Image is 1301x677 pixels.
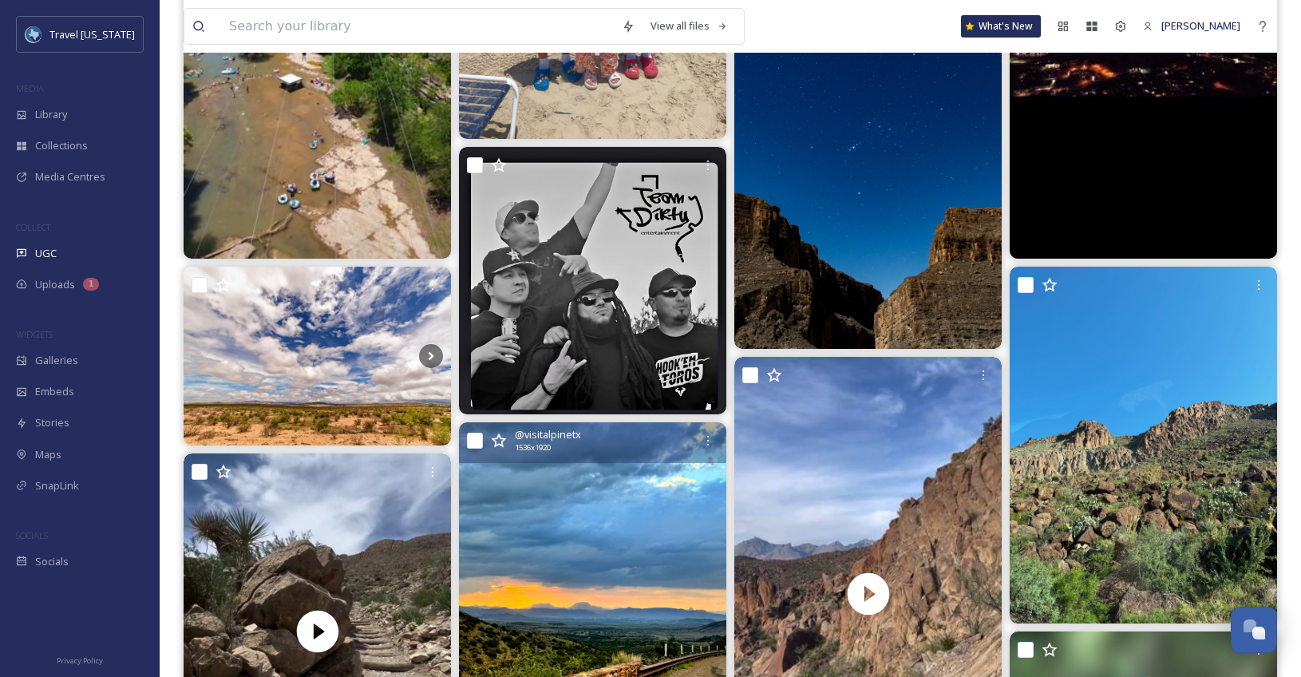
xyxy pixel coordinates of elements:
span: Maps [35,447,61,462]
a: View all files [643,10,736,42]
span: @ visitalpinetx [515,427,581,442]
a: [PERSON_NAME] [1135,10,1248,42]
span: Socials [35,554,69,569]
img: images%20%281%29.jpeg [26,26,42,42]
input: Search your library [221,9,614,44]
span: Collections [35,138,88,153]
span: COLLECT [16,221,50,233]
span: UGC [35,246,57,261]
span: [PERSON_NAME] [1161,18,1240,33]
span: 1536 x 1920 [515,442,551,453]
div: 1 [83,278,99,291]
span: Library [35,107,67,122]
span: Galleries [35,353,78,368]
span: Uploads [35,277,75,292]
img: Celebrating the vibrant soul of El Paso, where every moment is a blend of flavor and rhythm. From... [459,147,726,414]
span: SOCIALS [16,529,48,541]
span: WIDGETS [16,328,53,340]
a: Privacy Policy [57,650,103,669]
span: Media Centres [35,169,105,184]
span: Privacy Policy [57,655,103,666]
span: Stories [35,415,69,430]
a: What's New [961,15,1041,38]
span: SnapLink [35,478,79,493]
span: MEDIA [16,82,44,94]
span: Travel [US_STATE] [49,27,135,42]
span: Embeds [35,384,74,399]
button: Open Chat [1231,607,1277,653]
img: Somewhere near the center of the Sierra Madera Astrobleme on July 2. The nearly 8-mile wide Sierr... [184,267,451,445]
img: 🌄 Welcome to Madera Canyon — one of the most remote and ruggedly beautiful places in all of Big B... [1010,267,1277,624]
